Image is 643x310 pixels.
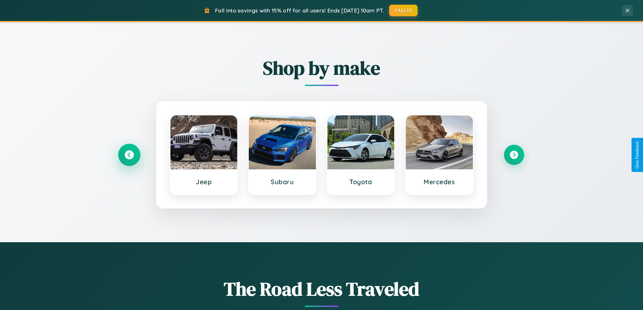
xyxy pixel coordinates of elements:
h3: Mercedes [412,178,466,186]
h1: The Road Less Traveled [119,276,524,302]
div: Give Feedback [635,141,640,169]
button: FALL15 [389,5,418,16]
h2: Shop by make [119,55,524,81]
h3: Jeep [177,178,231,186]
h3: Subaru [256,178,309,186]
span: Fall into savings with 15% off for all users! Ends [DATE] 10am PT. [215,7,384,14]
h3: Toyota [334,178,388,186]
